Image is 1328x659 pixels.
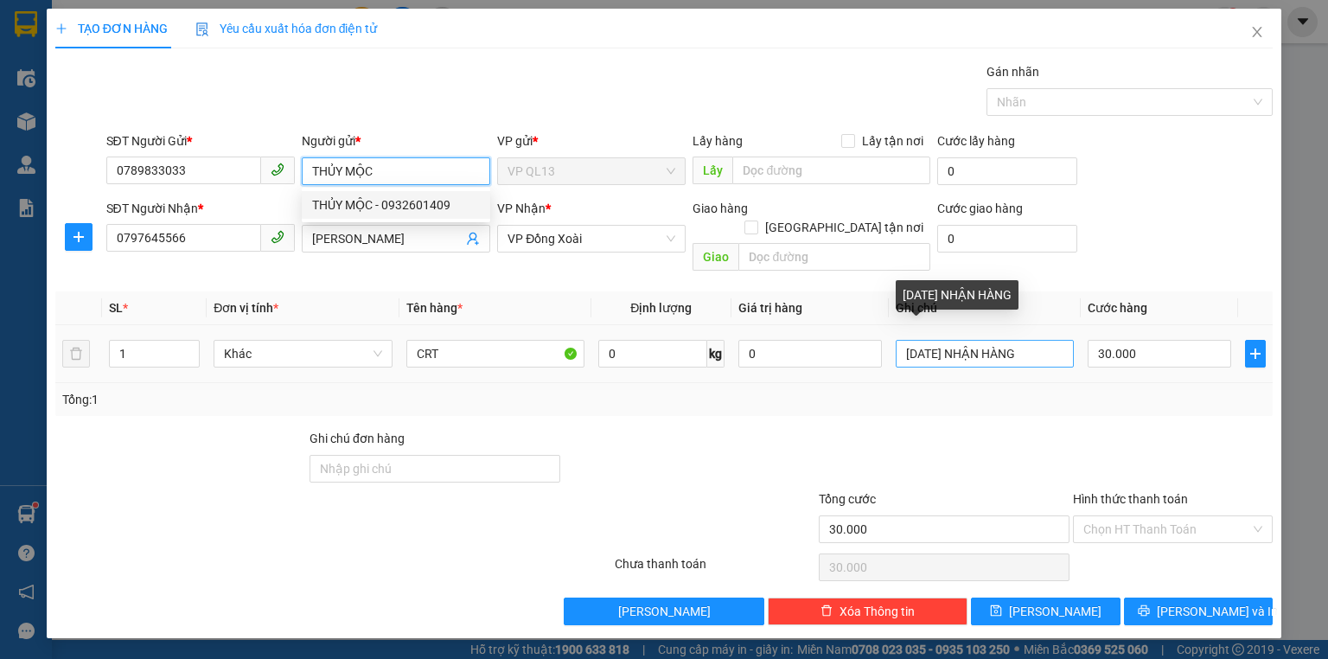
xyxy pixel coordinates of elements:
[564,598,763,625] button: [PERSON_NAME]
[15,15,123,35] div: VP QL13
[738,243,930,271] input: Dọc đường
[693,157,732,184] span: Lấy
[302,191,490,219] div: THỦY MỘC - 0932601409
[732,157,930,184] input: Dọc đường
[693,202,748,215] span: Giao hàng
[508,226,675,252] span: VP Đồng Xoài
[758,218,930,237] span: [GEOGRAPHIC_DATA] tận nơi
[1250,25,1264,39] span: close
[1124,598,1274,625] button: printer[PERSON_NAME] và In
[15,16,41,35] span: Gửi:
[135,56,252,77] div: THẢO
[135,15,252,56] div: VP Bình Long
[66,230,92,244] span: plus
[466,232,480,246] span: user-add
[406,340,584,368] input: VD: Bàn, Ghế
[312,195,480,214] div: THỦY MỘC - 0932601409
[497,202,546,215] span: VP Nhận
[106,199,295,218] div: SĐT Người Nhận
[214,301,278,315] span: Đơn vị tính
[896,340,1074,368] input: Ghi Chú
[1009,602,1101,621] span: [PERSON_NAME]
[768,598,967,625] button: deleteXóa Thông tin
[195,22,209,36] img: icon
[971,598,1120,625] button: save[PERSON_NAME]
[195,22,378,35] span: Yêu cầu xuất hóa đơn điện tử
[889,291,1081,325] th: Ghi chú
[613,554,816,585] div: Chưa thanh toán
[106,131,295,150] div: SĐT Người Gửi
[132,116,156,134] span: CC :
[271,163,284,176] span: phone
[937,157,1077,185] input: Cước lấy hàng
[135,16,176,35] span: Nhận:
[937,134,1015,148] label: Cước lấy hàng
[738,301,802,315] span: Giá trị hàng
[224,341,381,367] span: Khác
[1246,347,1265,361] span: plus
[986,65,1039,79] label: Gán nhãn
[65,223,93,251] button: plus
[840,602,915,621] span: Xóa Thông tin
[310,455,560,483] input: Ghi chú đơn hàng
[1088,301,1147,315] span: Cước hàng
[819,492,876,506] span: Tổng cước
[707,340,725,368] span: kg
[109,301,123,315] span: SL
[310,432,405,445] label: Ghi chú đơn hàng
[937,225,1077,253] input: Cước giao hàng
[896,280,1018,310] div: [DATE] NHẬN HÀNG
[497,131,686,150] div: VP gửi
[271,230,284,244] span: phone
[693,243,738,271] span: Giao
[630,301,692,315] span: Định lượng
[738,340,882,368] input: 0
[855,131,930,150] span: Lấy tận nơi
[62,340,90,368] button: delete
[990,605,1002,618] span: save
[820,605,833,618] span: delete
[55,22,67,35] span: plus
[15,35,123,56] div: HƯƠNG
[937,202,1023,215] label: Cước giao hàng
[508,158,675,184] span: VP QL13
[62,390,514,409] div: Tổng: 1
[406,301,463,315] span: Tên hàng
[302,131,490,150] div: Người gửi
[1233,9,1281,57] button: Close
[132,112,254,136] div: 90.000
[693,134,743,148] span: Lấy hàng
[1073,492,1188,506] label: Hình thức thanh toán
[1138,605,1150,618] span: printer
[55,22,168,35] span: TẠO ĐƠN HÀNG
[1245,340,1266,368] button: plus
[618,602,711,621] span: [PERSON_NAME]
[1157,602,1278,621] span: [PERSON_NAME] và In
